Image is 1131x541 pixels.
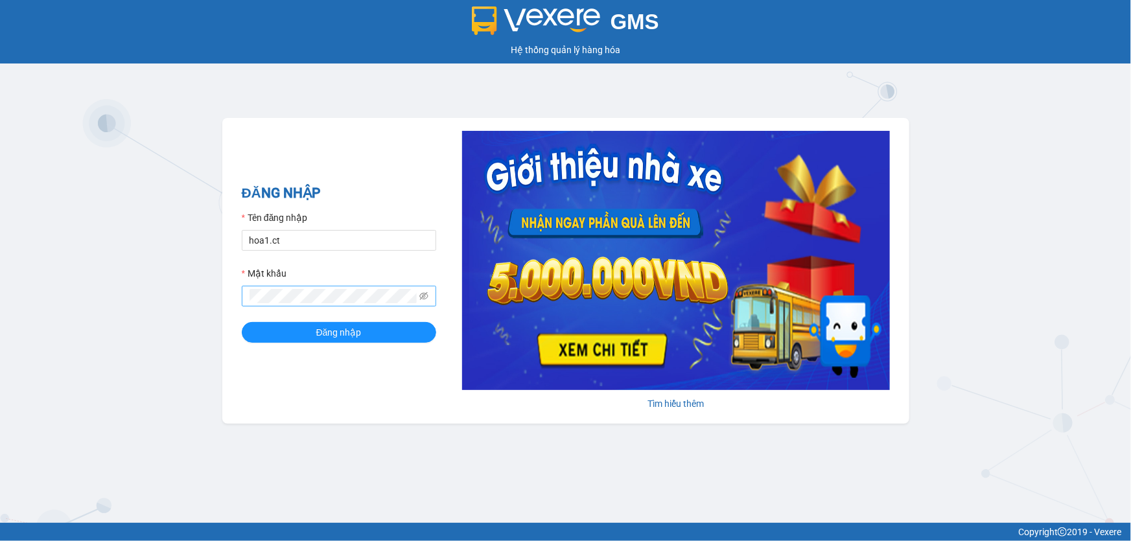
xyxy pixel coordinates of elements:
span: GMS [611,10,659,34]
img: logo 2 [472,6,600,35]
label: Tên đăng nhập [242,211,308,225]
input: Tên đăng nhập [242,230,436,251]
div: Tìm hiểu thêm [462,397,890,411]
a: GMS [472,19,659,30]
h2: ĐĂNG NHẬP [242,183,436,204]
div: Hệ thống quản lý hàng hóa [3,43,1128,57]
span: eye-invisible [419,292,428,301]
button: Đăng nhập [242,322,436,343]
img: banner-0 [462,131,890,390]
label: Mật khẩu [242,266,286,281]
div: Copyright 2019 - Vexere [10,525,1121,539]
input: Mật khẩu [250,289,417,303]
span: Đăng nhập [316,325,362,340]
span: copyright [1058,527,1067,536]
